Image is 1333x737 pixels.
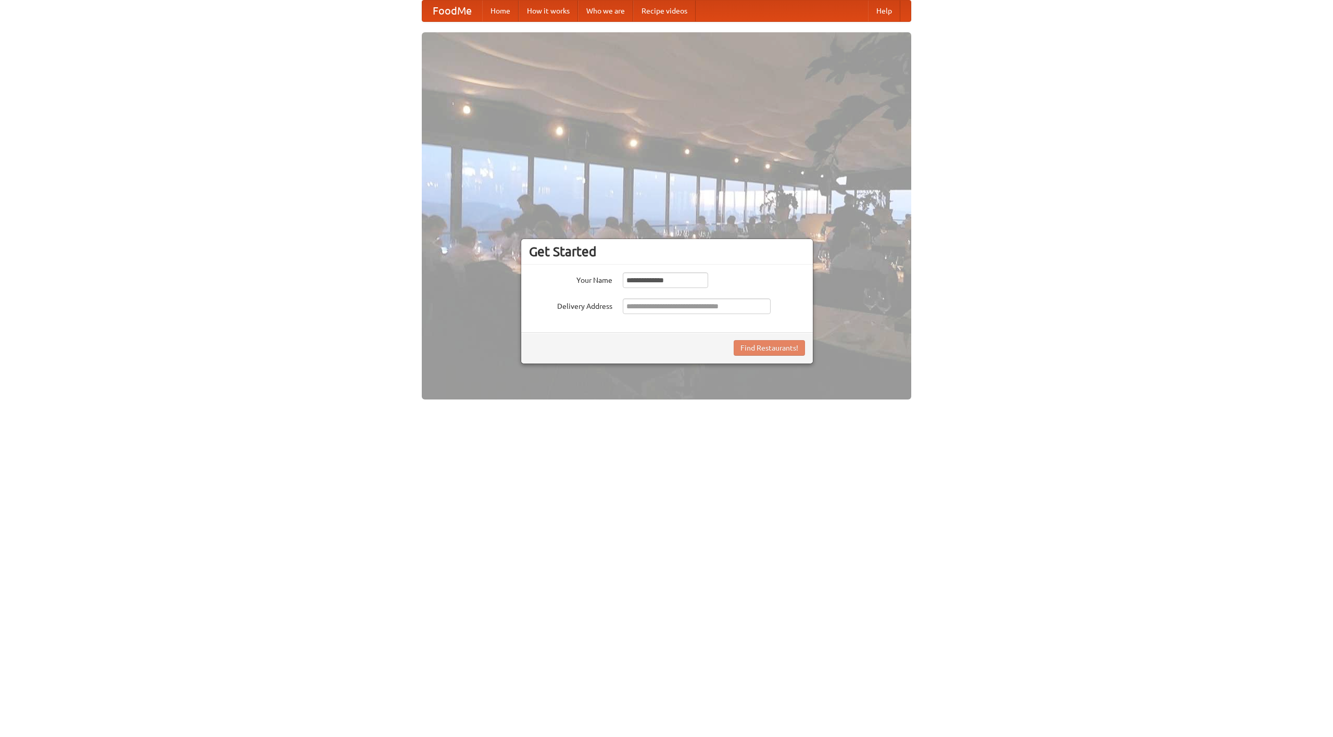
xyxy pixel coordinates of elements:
a: Home [482,1,519,21]
a: How it works [519,1,578,21]
a: Recipe videos [633,1,696,21]
a: FoodMe [422,1,482,21]
a: Help [868,1,900,21]
label: Your Name [529,272,612,285]
a: Who we are [578,1,633,21]
button: Find Restaurants! [734,340,805,356]
label: Delivery Address [529,298,612,311]
h3: Get Started [529,244,805,259]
